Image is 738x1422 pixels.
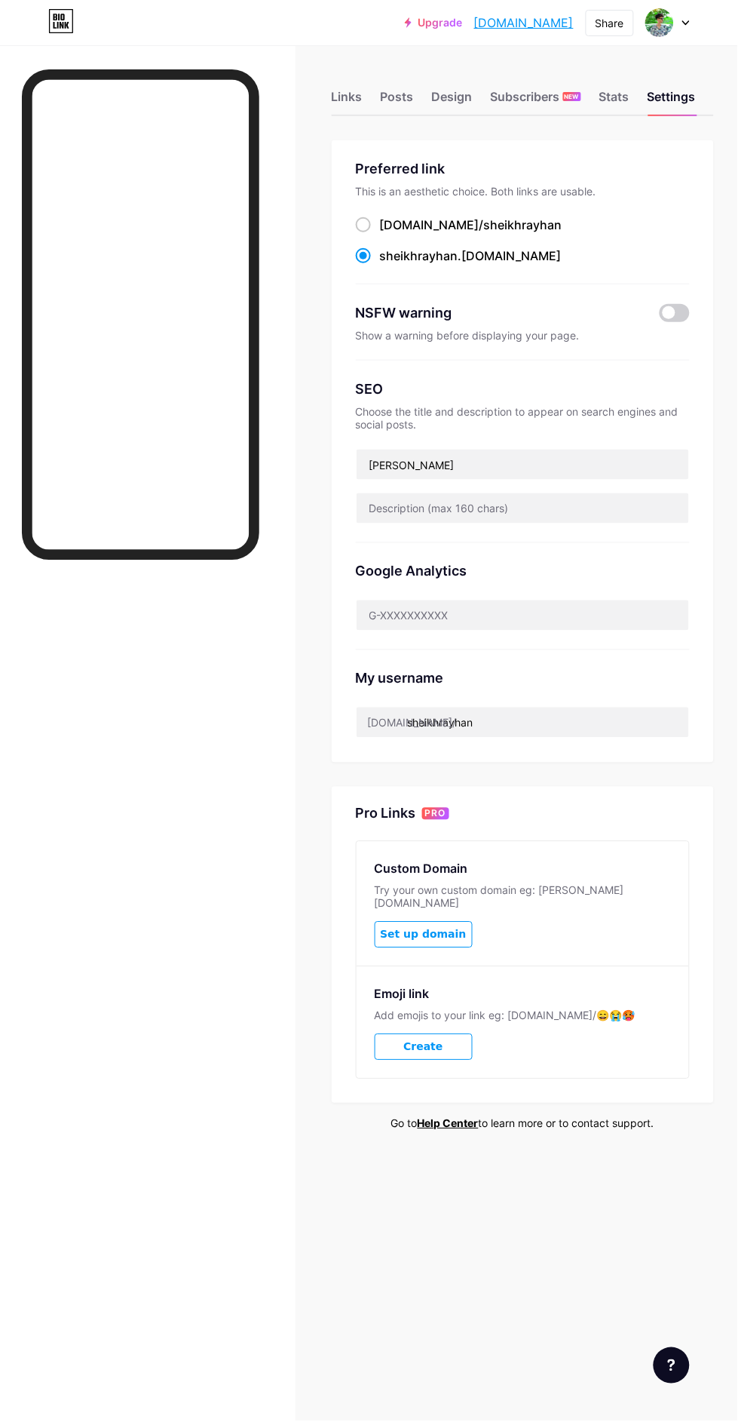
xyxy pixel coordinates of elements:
[356,158,690,179] div: Preferred link
[380,247,562,265] div: .[DOMAIN_NAME]
[645,8,674,37] img: sheikhrayhan
[375,922,473,948] button: Set up domain
[375,1034,473,1061] button: Create
[356,329,690,342] div: Show a warning before displaying your page.
[356,379,690,399] div: SEO
[375,985,671,1003] div: Emoji link
[357,708,689,738] input: username
[405,17,462,29] a: Upgrade
[356,303,642,323] div: NSFW warning
[596,15,624,31] div: Share
[484,217,562,232] span: sheikhrayhan
[368,715,457,731] div: [DOMAIN_NAME]/
[375,1009,671,1022] div: Add emojis to your link eg: [DOMAIN_NAME]/😄😭🥵
[403,1041,442,1054] span: Create
[474,14,574,32] a: [DOMAIN_NAME]
[432,88,473,115] div: Design
[380,248,458,263] span: sheikhrayhan
[648,88,696,115] div: Settings
[418,1117,479,1130] a: Help Center
[425,808,446,820] span: PRO
[356,185,690,198] div: This is an aesthetic choice. Both links are usable.
[357,600,689,631] input: G-XXXXXXXXXX
[357,493,689,524] input: Description (max 160 chars)
[375,884,671,910] div: Try your own custom domain eg: [PERSON_NAME][DOMAIN_NAME]
[356,668,690,689] div: My username
[381,88,414,115] div: Posts
[565,92,579,101] span: NEW
[332,1116,714,1132] div: Go to to learn more or to contact support.
[380,216,562,234] div: [DOMAIN_NAME]/
[491,88,581,115] div: Subscribers
[356,561,690,582] div: Google Analytics
[356,405,690,431] div: Choose the title and description to appear on search engines and social posts.
[375,860,671,878] div: Custom Domain
[599,88,629,115] div: Stats
[332,88,363,115] div: Links
[356,805,416,823] div: Pro Links
[380,929,466,941] span: Set up domain
[357,450,689,480] input: Title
